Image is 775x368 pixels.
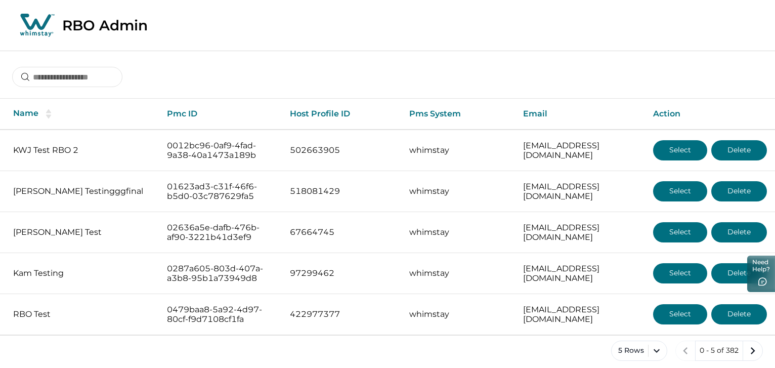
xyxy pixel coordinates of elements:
[653,140,707,160] button: Select
[409,309,507,319] p: whimstay
[523,305,637,324] p: [EMAIL_ADDRESS][DOMAIN_NAME]
[711,181,767,201] button: Delete
[523,264,637,283] p: [EMAIL_ADDRESS][DOMAIN_NAME]
[743,341,763,361] button: next page
[282,99,401,130] th: Host Profile ID
[167,223,274,242] p: 02636a5e-dafb-476b-af90-3221b41d3ef9
[167,264,274,283] p: 0287a605-803d-407a-a3b8-95b1a73949d8
[290,268,393,278] p: 97299462
[523,141,637,160] p: [EMAIL_ADDRESS][DOMAIN_NAME]
[290,227,393,237] p: 67664745
[711,263,767,283] button: Delete
[653,263,707,283] button: Select
[653,222,707,242] button: Select
[62,17,148,34] p: RBO Admin
[38,109,59,119] button: sorting
[653,181,707,201] button: Select
[695,341,743,361] button: 0 - 5 of 382
[13,309,151,319] p: RBO Test
[290,186,393,196] p: 518081429
[401,99,515,130] th: Pms System
[711,304,767,324] button: Delete
[523,223,637,242] p: [EMAIL_ADDRESS][DOMAIN_NAME]
[611,341,667,361] button: 5 Rows
[167,182,274,201] p: 01623ad3-c31f-46f6-b5d0-03c787629fa5
[159,99,282,130] th: Pmc ID
[167,141,274,160] p: 0012bc96-0af9-4fad-9a38-40a1473a189b
[711,140,767,160] button: Delete
[167,305,274,324] p: 0479baa8-5a92-4d97-80cf-f9d7108cf1fa
[409,145,507,155] p: whimstay
[409,268,507,278] p: whimstay
[290,309,393,319] p: 422977377
[13,227,151,237] p: [PERSON_NAME] Test
[13,268,151,278] p: Kam Testing
[13,145,151,155] p: KWJ Test RBO 2
[711,222,767,242] button: Delete
[700,346,739,356] p: 0 - 5 of 382
[290,145,393,155] p: 502663905
[645,99,775,130] th: Action
[675,341,696,361] button: previous page
[523,182,637,201] p: [EMAIL_ADDRESS][DOMAIN_NAME]
[409,227,507,237] p: whimstay
[515,99,645,130] th: Email
[13,186,151,196] p: [PERSON_NAME] Testingggfinal
[409,186,507,196] p: whimstay
[653,304,707,324] button: Select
